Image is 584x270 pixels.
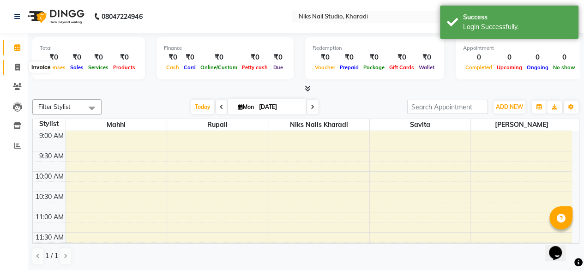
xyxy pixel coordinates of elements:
[313,44,437,52] div: Redemption
[102,4,142,30] b: 08047224946
[337,64,361,71] span: Prepaid
[164,52,181,63] div: ₹0
[471,119,572,131] span: [PERSON_NAME]
[29,62,53,73] div: Invoice
[37,151,66,161] div: 9:30 AM
[164,64,181,71] span: Cash
[463,12,572,22] div: Success
[268,119,369,131] span: Niks Nails Kharadi
[463,64,494,71] span: Completed
[387,52,416,63] div: ₹0
[494,64,524,71] span: Upcoming
[68,64,86,71] span: Sales
[34,192,66,202] div: 10:30 AM
[34,233,66,242] div: 11:30 AM
[86,64,111,71] span: Services
[181,52,198,63] div: ₹0
[361,52,387,63] div: ₹0
[40,52,68,63] div: ₹0
[240,64,270,71] span: Petty cash
[181,64,198,71] span: Card
[34,172,66,181] div: 10:00 AM
[463,52,494,63] div: 0
[370,119,470,131] span: Savita
[270,52,286,63] div: ₹0
[34,212,66,222] div: 11:00 AM
[240,52,270,63] div: ₹0
[494,52,524,63] div: 0
[37,131,66,141] div: 9:00 AM
[407,100,488,114] input: Search Appointment
[361,64,387,71] span: Package
[463,22,572,32] div: Login Successfully.
[551,64,578,71] span: No show
[191,100,214,114] span: Today
[256,100,302,114] input: 2025-09-01
[38,103,71,110] span: Filter Stylist
[40,44,138,52] div: Total
[198,52,240,63] div: ₹0
[551,52,578,63] div: 0
[111,52,138,63] div: ₹0
[313,52,337,63] div: ₹0
[164,44,286,52] div: Finance
[387,64,416,71] span: Gift Cards
[524,52,551,63] div: 0
[416,64,437,71] span: Wallet
[463,44,578,52] div: Appointment
[33,119,66,129] div: Stylist
[524,64,551,71] span: Ongoing
[68,52,86,63] div: ₹0
[271,64,285,71] span: Due
[198,64,240,71] span: Online/Custom
[337,52,361,63] div: ₹0
[545,233,575,261] iframe: chat widget
[45,251,58,261] span: 1 / 1
[66,119,167,131] span: Mahhi
[111,64,138,71] span: Products
[313,64,337,71] span: Voucher
[496,103,523,110] span: ADD NEW
[494,101,525,114] button: ADD NEW
[416,52,437,63] div: ₹0
[24,4,87,30] img: logo
[235,103,256,110] span: Mon
[167,119,268,131] span: Rupali
[86,52,111,63] div: ₹0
